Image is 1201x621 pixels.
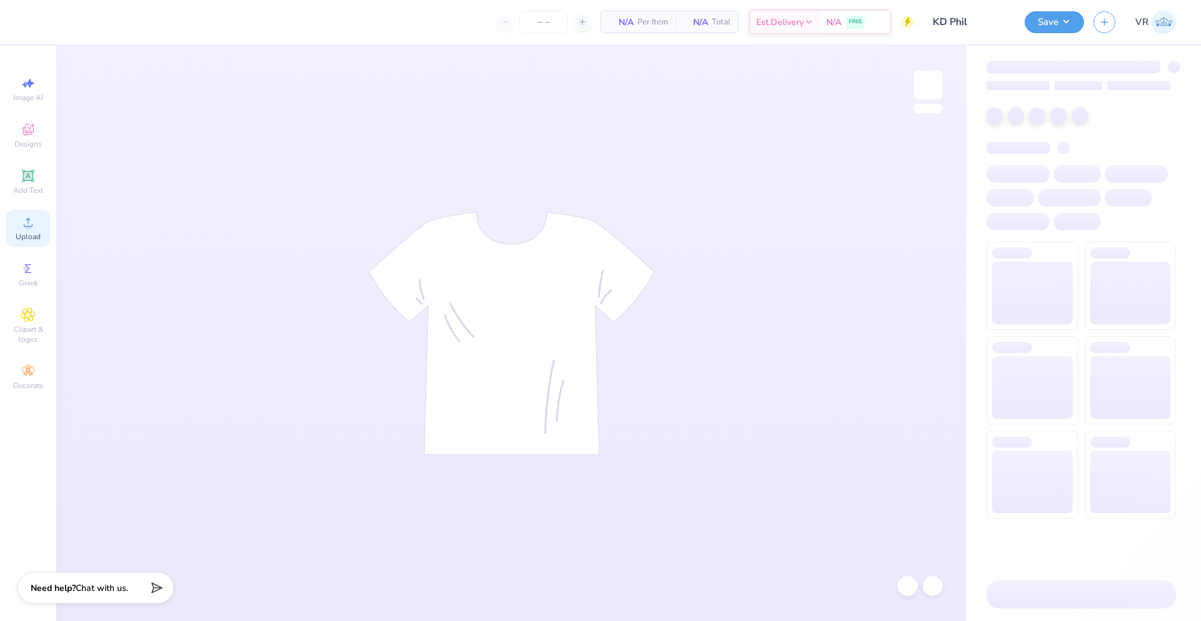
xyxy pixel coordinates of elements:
span: N/A [683,16,708,29]
span: Designs [14,139,42,149]
input: Untitled Design [923,9,1015,34]
span: N/A [826,16,841,29]
span: N/A [609,16,634,29]
span: Greek [19,278,38,288]
span: Per Item [637,16,668,29]
span: Upload [16,232,41,242]
span: Est. Delivery [756,16,804,29]
img: Vincent Roxas [1152,10,1176,34]
a: VR [1135,10,1176,34]
span: Clipart & logos [6,324,50,344]
span: VR [1135,15,1148,29]
span: Decorate [13,381,43,391]
span: Total [712,16,731,29]
strong: Need help? [31,582,76,594]
button: Save [1025,11,1084,33]
span: Image AI [14,93,43,103]
span: Chat with us. [76,582,128,594]
img: tee-skeleton.svg [368,212,655,455]
span: Add Text [13,185,43,195]
span: FREE [849,18,862,26]
input: – – [519,11,568,33]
